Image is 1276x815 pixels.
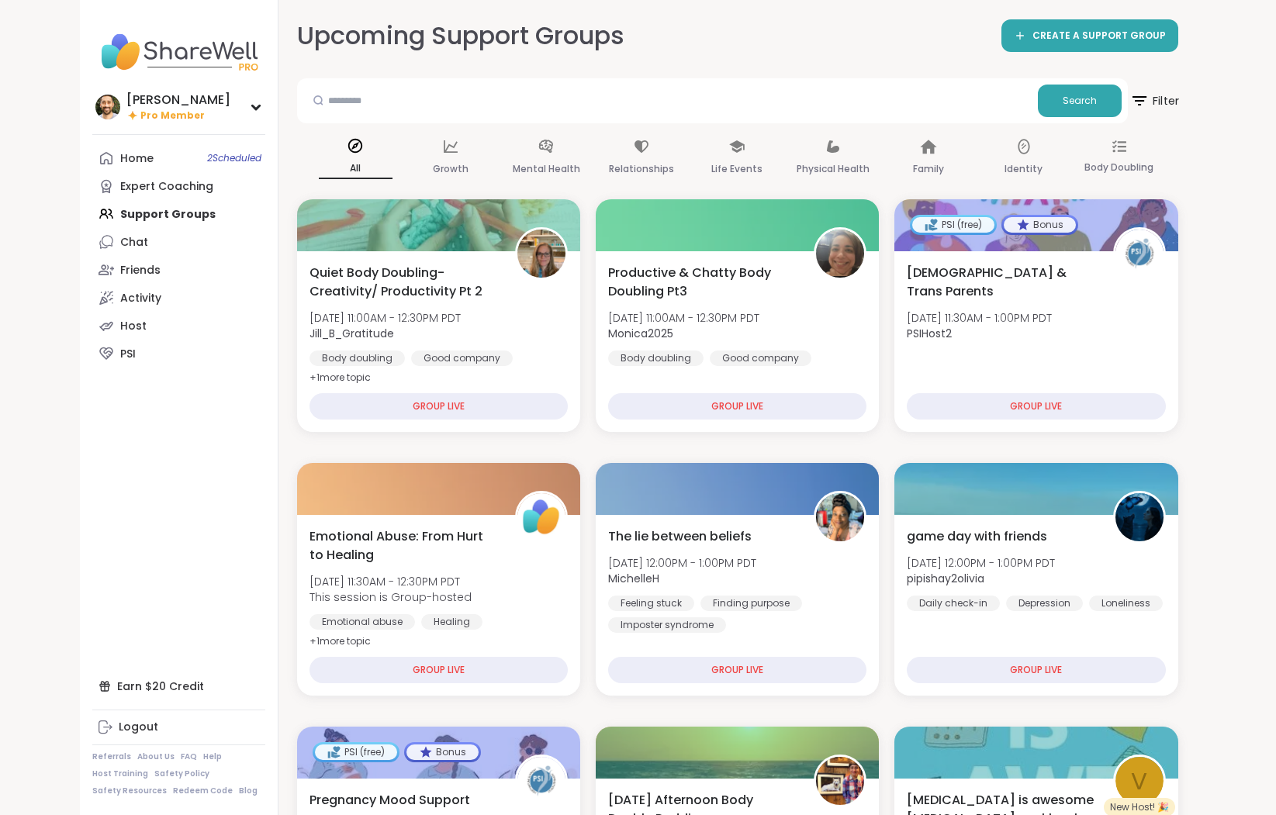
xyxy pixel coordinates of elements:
[608,596,694,611] div: Feeling stuck
[907,264,1095,301] span: [DEMOGRAPHIC_DATA] & Trans Parents
[92,144,265,172] a: Home2Scheduled
[1115,493,1164,541] img: pipishay2olivia
[700,596,802,611] div: Finding purpose
[92,713,265,741] a: Logout
[95,95,120,119] img: brett
[907,326,952,341] b: PSIHost2
[120,235,148,250] div: Chat
[797,160,870,178] p: Physical Health
[1006,596,1083,611] div: Depression
[92,228,265,256] a: Chat
[315,744,397,760] div: PSI (free)
[319,159,392,179] p: All
[181,751,197,762] a: FAQ
[309,614,415,630] div: Emotional abuse
[608,555,756,571] span: [DATE] 12:00PM - 1:00PM PDT
[207,152,261,164] span: 2 Scheduled
[913,160,944,178] p: Family
[1001,19,1178,52] a: CREATE A SUPPORT GROUP
[907,527,1047,546] span: game day with friends
[608,393,866,420] div: GROUP LIVE
[608,351,704,366] div: Body doubling
[608,310,759,326] span: [DATE] 11:00AM - 12:30PM PDT
[1004,217,1076,233] div: Bonus
[309,589,472,605] span: This session is Group-hosted
[309,527,498,565] span: Emotional Abuse: From Hurt to Healing
[907,571,984,586] b: pipishay2olivia
[120,179,213,195] div: Expert Coaching
[816,757,864,805] img: AmberWolffWizard
[92,672,265,700] div: Earn $20 Credit
[92,284,265,312] a: Activity
[140,109,205,123] span: Pro Member
[120,347,136,362] div: PSI
[517,757,565,805] img: PSIHost2
[608,326,673,341] b: Monica2025
[309,264,498,301] span: Quiet Body Doubling- Creativity/ Productivity Pt 2
[92,751,131,762] a: Referrals
[411,351,513,366] div: Good company
[608,657,866,683] div: GROUP LIVE
[1089,596,1163,611] div: Loneliness
[203,751,222,762] a: Help
[1115,230,1164,278] img: PSIHost2
[608,571,659,586] b: MichelleH
[517,493,565,541] img: ShareWell
[1032,29,1166,43] span: CREATE A SUPPORT GROUP
[421,614,482,630] div: Healing
[92,768,148,779] a: Host Training
[1005,160,1043,178] p: Identity
[1038,85,1122,117] button: Search
[816,230,864,278] img: Monica2025
[608,527,752,546] span: The lie between beliefs
[907,596,1000,611] div: Daily check-in
[433,160,469,178] p: Growth
[1084,158,1153,177] p: Body Doubling
[517,230,565,278] img: Jill_B_Gratitude
[120,319,147,334] div: Host
[1129,81,1179,120] span: Filter
[92,312,265,340] a: Host
[120,291,161,306] div: Activity
[173,786,233,796] a: Redeem Code
[609,160,674,178] p: Relationships
[907,657,1165,683] div: GROUP LIVE
[92,25,265,79] img: ShareWell Nav Logo
[608,264,797,301] span: Productive & Chatty Body Doubling Pt3
[120,151,154,167] div: Home
[309,791,470,810] span: Pregnancy Mood Support
[119,720,158,735] div: Logout
[1063,94,1097,108] span: Search
[309,574,472,589] span: [DATE] 11:30AM - 12:30PM PDT
[154,768,209,779] a: Safety Policy
[137,751,175,762] a: About Us
[513,160,580,178] p: Mental Health
[120,263,161,278] div: Friends
[92,256,265,284] a: Friends
[710,351,811,366] div: Good company
[309,393,568,420] div: GROUP LIVE
[711,160,762,178] p: Life Events
[309,326,394,341] b: Jill_B_Gratitude
[239,786,258,796] a: Blog
[907,555,1055,571] span: [DATE] 12:00PM - 1:00PM PDT
[309,657,568,683] div: GROUP LIVE
[1131,78,1178,123] button: Filter
[309,310,461,326] span: [DATE] 11:00AM - 12:30PM PDT
[608,617,726,633] div: Imposter syndrome
[297,19,624,54] h2: Upcoming Support Groups
[92,786,167,796] a: Safety Resources
[907,310,1052,326] span: [DATE] 11:30AM - 1:00PM PDT
[92,172,265,200] a: Expert Coaching
[92,340,265,368] a: PSI
[912,217,994,233] div: PSI (free)
[1131,763,1147,799] span: v
[309,351,405,366] div: Body doubling
[816,493,864,541] img: MichelleH
[406,744,479,760] div: Bonus
[907,393,1165,420] div: GROUP LIVE
[126,92,230,109] div: [PERSON_NAME]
